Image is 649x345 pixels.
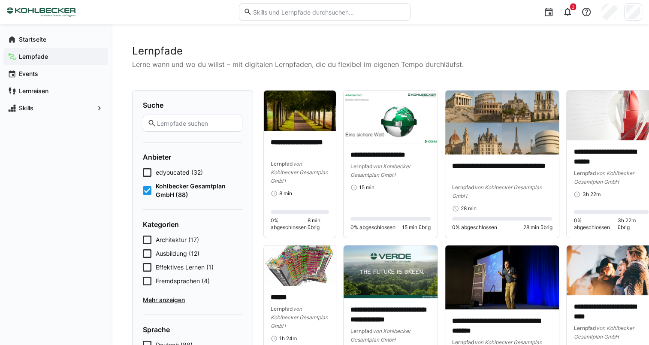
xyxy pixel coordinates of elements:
[461,205,477,212] span: 28 min
[350,328,373,334] span: Lernpfad
[143,325,242,334] h4: Sprache
[156,119,238,127] input: Lernpfade suchen
[359,184,374,191] span: 15 min
[572,4,574,9] span: 2
[344,245,438,298] img: image
[618,217,648,231] span: 3h 22m übrig
[143,153,242,161] h4: Anbieter
[143,296,242,304] span: Mehr anzeigen
[574,170,596,176] span: Lernpfad
[252,8,405,16] input: Skills und Lernpfade durchsuchen…
[574,325,634,340] span: von Kohlbecker Gesamtplan GmbH
[132,45,628,57] h2: Lernpfade
[271,306,328,329] span: von Kohlbecker Gesamtplan GmbH
[156,182,242,199] span: Kohlbecker Gesamtplan GmbH (88)
[402,224,431,231] span: 15 min übrig
[445,91,559,154] img: image
[350,163,411,178] span: von Kohlbecker Gesamtplan GmbH
[574,325,596,331] span: Lernpfad
[452,224,497,231] span: 0% abgeschlossen
[308,217,329,231] span: 8 min übrig
[264,91,336,131] img: image
[279,335,297,342] span: 1h 24m
[574,217,618,231] span: 0% abgeschlossen
[143,101,242,109] h4: Suche
[132,59,628,70] p: Lerne wann und wo du willst – mit digitalen Lernpfaden, die du flexibel im eigenen Tempo durchläu...
[574,170,634,185] span: von Kohlbecker Gesamtplan GmbH
[279,190,292,197] span: 8 min
[156,236,199,244] span: Architektur (17)
[156,249,199,258] span: Ausbildung (12)
[523,224,552,231] span: 28 min übrig
[271,160,328,184] span: von Kohlbecker Gesamtplan GmbH
[350,328,411,343] span: von Kohlbecker Gesamtplan GmbH
[271,160,293,167] span: Lernpfad
[350,163,373,169] span: Lernpfad
[271,306,293,312] span: Lernpfad
[264,245,336,286] img: image
[271,217,308,231] span: 0% abgeschlossen
[156,263,214,272] span: Effektives Lernen (1)
[350,224,395,231] span: 0% abgeschlossen
[452,184,474,191] span: Lernpfad
[156,277,210,285] span: Fremdsprachen (4)
[445,245,559,309] img: image
[156,168,203,177] span: edyoucated (32)
[143,220,242,229] h4: Kategorien
[582,191,600,198] span: 3h 22m
[344,91,438,143] img: image
[452,184,542,199] span: von Kohlbecker Gesamtplan GmbH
